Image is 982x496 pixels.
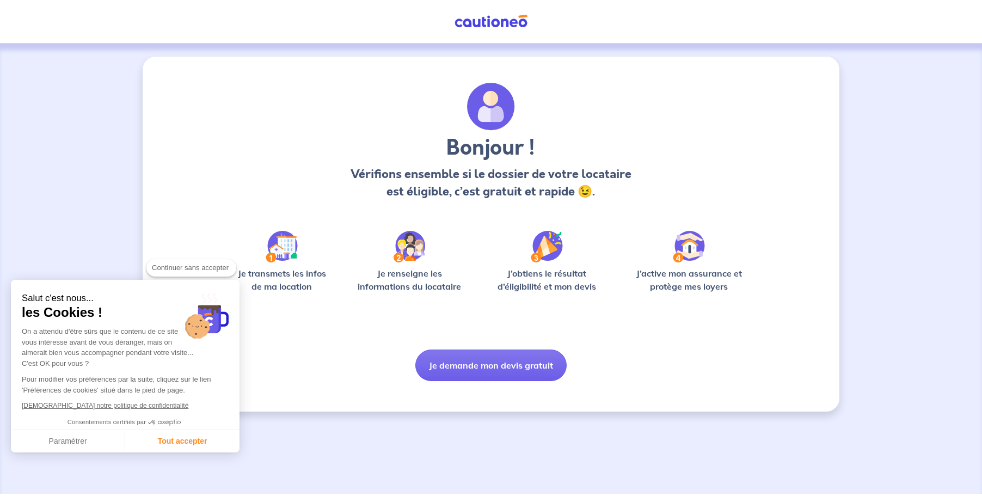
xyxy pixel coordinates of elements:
button: Consentements certifiés par [62,415,188,430]
a: [DEMOGRAPHIC_DATA] notre politique de confidentialité [22,402,188,409]
p: Pour modifier vos préférences par la suite, cliquez sur le lien 'Préférences de cookies' situé da... [22,374,229,395]
button: Tout accepter [125,430,240,453]
p: Vérifions ensemble si le dossier de votre locataire est éligible, c’est gratuit et rapide 😉. [347,166,634,200]
button: Paramétrer [11,430,125,453]
h3: Bonjour ! [347,135,634,161]
p: Je transmets les infos de ma location [230,267,334,293]
p: J’active mon assurance et protège mes loyers [625,267,752,293]
span: les Cookies ! [22,304,229,321]
p: J’obtiens le résultat d’éligibilité et mon devis [486,267,609,293]
img: /static/f3e743aab9439237c3e2196e4328bba9/Step-3.svg [531,231,563,262]
img: /static/90a569abe86eec82015bcaae536bd8e6/Step-1.svg [266,231,298,262]
svg: Axeptio [148,406,181,439]
button: Je demande mon devis gratuit [415,350,567,381]
img: /static/c0a346edaed446bb123850d2d04ad552/Step-2.svg [394,231,425,262]
small: Salut c'est nous... [22,293,229,304]
img: archivate [467,83,515,131]
div: On a attendu d'être sûrs que le contenu de ce site vous intéresse avant de vous déranger, mais on... [22,326,229,369]
button: Continuer sans accepter [146,259,236,277]
p: Je renseigne les informations du locataire [351,267,468,293]
span: Consentements certifiés par [67,419,146,425]
img: Cautioneo [450,15,532,28]
span: Continuer sans accepter [152,262,231,273]
img: /static/bfff1cf634d835d9112899e6a3df1a5d/Step-4.svg [673,231,705,262]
